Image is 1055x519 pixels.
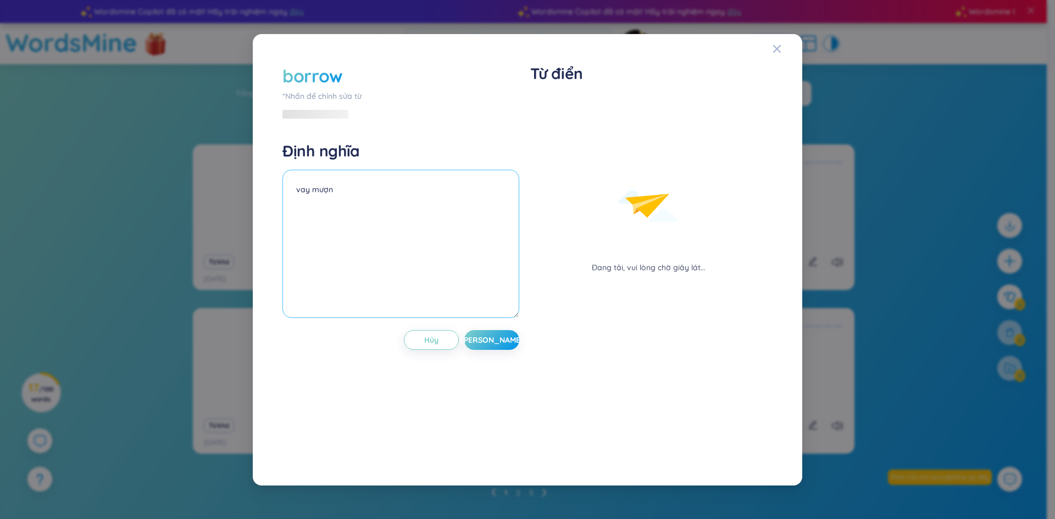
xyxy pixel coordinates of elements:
[530,64,767,83] h1: Từ điển
[282,90,519,102] div: *Nhấn để chỉnh sửa từ
[424,334,438,345] span: Hủy
[592,261,706,274] div: Đang tải, vui lòng chờ giây lát...
[282,141,519,161] h4: Định nghĩa
[773,34,802,64] button: Close
[282,64,343,88] div: borrow
[460,334,524,345] span: [PERSON_NAME]
[282,170,519,318] textarea: vay mượn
